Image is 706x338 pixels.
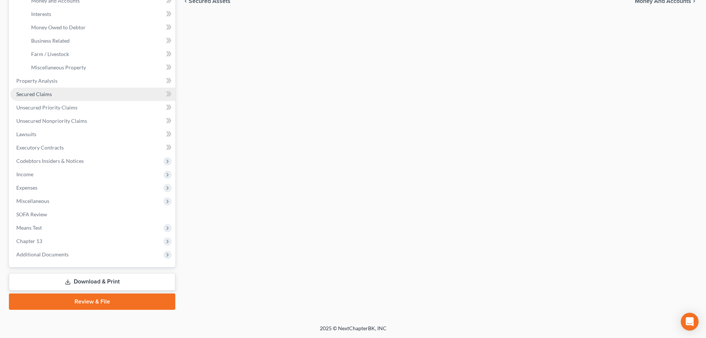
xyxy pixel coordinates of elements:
[10,114,175,128] a: Unsecured Nonpriority Claims
[16,224,42,231] span: Means Test
[16,211,47,217] span: SOFA Review
[31,24,86,30] span: Money Owed to Debtor
[10,128,175,141] a: Lawsuits
[16,184,37,191] span: Expenses
[10,88,175,101] a: Secured Claims
[142,325,564,338] div: 2025 © NextChapterBK, INC
[31,51,69,57] span: Farm / Livestock
[31,64,86,70] span: Miscellaneous Property
[16,238,42,244] span: Chapter 13
[16,251,69,257] span: Additional Documents
[16,78,57,84] span: Property Analysis
[31,37,70,44] span: Business Related
[16,158,84,164] span: Codebtors Insiders & Notices
[25,47,175,61] a: Farm / Livestock
[25,34,175,47] a: Business Related
[31,11,51,17] span: Interests
[16,144,64,151] span: Executory Contracts
[16,131,36,137] span: Lawsuits
[9,273,175,291] a: Download & Print
[681,313,699,331] div: Open Intercom Messenger
[16,171,33,177] span: Income
[10,141,175,154] a: Executory Contracts
[10,208,175,221] a: SOFA Review
[25,61,175,74] a: Miscellaneous Property
[16,118,87,124] span: Unsecured Nonpriority Claims
[16,91,52,97] span: Secured Claims
[25,21,175,34] a: Money Owed to Debtor
[16,104,77,111] span: Unsecured Priority Claims
[16,198,49,204] span: Miscellaneous
[9,293,175,310] a: Review & File
[10,74,175,88] a: Property Analysis
[10,101,175,114] a: Unsecured Priority Claims
[25,7,175,21] a: Interests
